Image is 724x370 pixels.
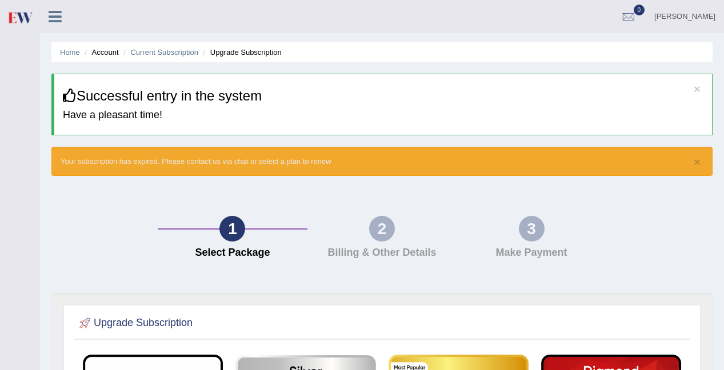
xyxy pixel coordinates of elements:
[369,216,395,242] div: 2
[63,89,703,103] h3: Successful entry in the system
[60,48,80,57] a: Home
[51,147,713,176] div: Your subscription has expired. Please contact us via chat or select a plan to renew
[82,47,118,58] li: Account
[694,156,701,168] button: ×
[462,247,601,259] h4: Make Payment
[519,216,545,242] div: 3
[201,47,282,58] li: Upgrade Subscription
[63,110,703,121] h4: Have a pleasant time!
[163,247,302,259] h4: Select Package
[130,48,198,57] a: Current Subscription
[634,5,645,15] span: 0
[77,315,193,332] h2: Upgrade Subscription
[694,83,701,95] button: ×
[219,216,245,242] div: 1
[313,247,451,259] h4: Billing & Other Details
